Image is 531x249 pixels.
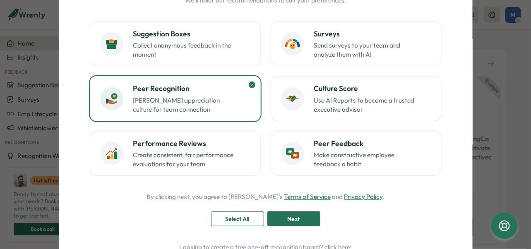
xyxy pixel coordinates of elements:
h3: Peer Feedback [314,138,431,149]
p: Create consistent, fair performance evaluations for your team [133,151,237,169]
button: Peer FeedbackMake constructive employee feedback a habit [271,131,442,176]
p: Make constructive employee feedback a habit [314,151,418,169]
p: Collect anonymous feedback in the moment [133,41,237,59]
button: Performance ReviewsCreate consistent, fair performance evaluations for your team [90,131,261,176]
button: Peer Recognition[PERSON_NAME] appreciation culture for team connection [90,76,261,121]
span: Next [288,212,300,226]
h3: Peer Recognition [133,83,250,94]
h3: Suggestion Boxes [133,29,250,39]
h3: Culture Score [314,83,431,94]
h3: Performance Reviews [133,138,250,149]
button: Suggestion BoxesCollect anonymous feedback in the moment [90,22,261,66]
p: Send surveys to your team and analyze them with AI [314,41,418,59]
p: Use AI Reports to become a trusted executive advisor [314,96,418,114]
button: SurveysSend surveys to your team and analyze them with AI [271,22,442,66]
p: By clicking next, you agree to [PERSON_NAME]'s and . [147,192,384,201]
p: [PERSON_NAME] appreciation culture for team connection [133,96,237,114]
span: Select All [226,212,250,226]
a: Terms of Service [284,193,331,201]
a: Privacy Policy [344,193,383,201]
button: Next [267,211,320,226]
h3: Surveys [314,29,431,39]
button: Culture ScoreUse AI Reports to become a trusted executive advisor [271,76,442,121]
button: Select All [211,211,264,226]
